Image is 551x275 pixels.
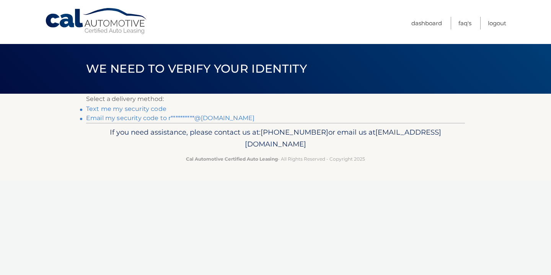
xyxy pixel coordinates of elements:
[91,126,460,151] p: If you need assistance, please contact us at: or email us at
[261,128,328,137] span: [PHONE_NUMBER]
[411,17,442,29] a: Dashboard
[91,155,460,163] p: - All Rights Reserved - Copyright 2025
[86,62,307,76] span: We need to verify your identity
[86,105,166,112] a: Text me my security code
[86,94,465,104] p: Select a delivery method:
[86,114,254,122] a: Email my security code to r**********@[DOMAIN_NAME]
[45,8,148,35] a: Cal Automotive
[186,156,278,162] strong: Cal Automotive Certified Auto Leasing
[458,17,471,29] a: FAQ's
[488,17,506,29] a: Logout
